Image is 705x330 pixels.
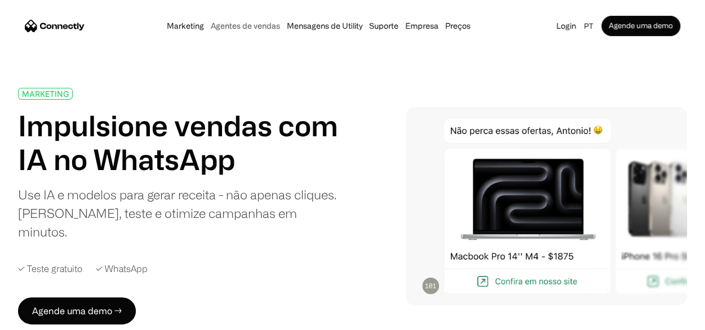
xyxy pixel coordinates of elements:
a: Preços [442,21,474,30]
a: Marketing [163,21,207,30]
a: Mensagens de Utility [283,21,366,30]
div: Use IA e modelos para gerar receita - não apenas cliques. [PERSON_NAME], teste e otimize campanha... [18,185,348,241]
a: Agende uma demo [601,16,680,36]
a: Login [553,18,579,34]
aside: Language selected: Português (Brasil) [11,309,68,326]
ul: Language list [23,310,68,326]
div: ✓ Teste gratuito [18,264,82,274]
div: MARKETING [22,90,69,98]
div: Empresa [402,18,442,34]
a: Agende uma demo → [18,297,136,324]
div: ✓ WhatsApp [96,264,148,274]
h1: Impulsione vendas com IA no WhatsApp [18,109,348,176]
a: Suporte [366,21,402,30]
div: Empresa [405,18,438,34]
a: Agentes de vendas [207,21,283,30]
div: pt [584,18,593,34]
a: home [25,17,85,34]
div: pt [579,18,601,34]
